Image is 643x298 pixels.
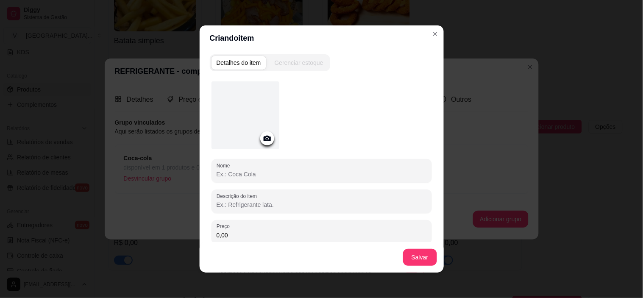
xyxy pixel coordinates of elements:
div: complement-group [210,54,434,71]
input: Descrição do item [217,201,427,209]
input: Preço [217,231,427,240]
label: Nome [217,162,233,169]
button: Close [429,27,442,41]
div: Gerenciar estoque [275,58,323,67]
div: Detalhes do item [217,58,261,67]
div: complement-group [210,54,330,71]
button: Salvar [403,249,437,266]
header: Criando item [200,25,444,51]
label: Descrição do item [217,192,260,200]
input: Nome [217,170,427,178]
label: Preço [217,223,233,230]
